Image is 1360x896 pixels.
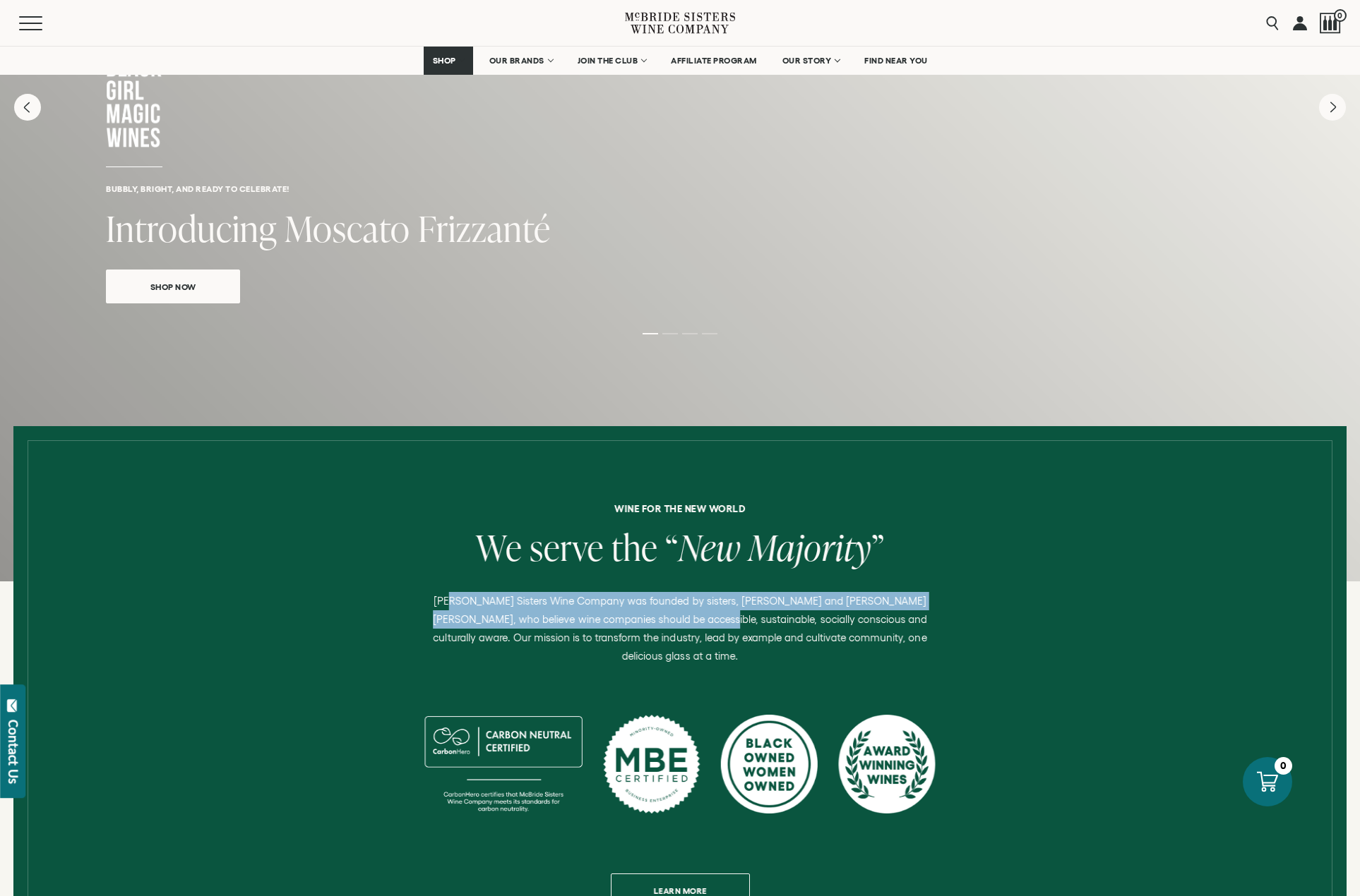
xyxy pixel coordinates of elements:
[137,504,1223,514] h6: Wine for the new world
[662,47,766,75] a: AFFILIATE PROGRAM
[106,204,277,253] span: Introducing
[19,16,70,30] button: Mobile Menu Trigger
[433,56,457,66] span: SHOP
[1319,94,1346,121] button: Next
[662,333,678,334] li: Page dot 2
[773,47,849,75] a: OUR STORY
[864,56,928,66] span: FIND NEAR YOU
[106,184,1254,193] h6: Bubbly, bright, and ready to celebrate!
[14,94,41,121] button: Previous
[530,523,604,571] span: serve
[855,47,937,75] a: FIND NEAR YOU
[782,56,832,66] span: OUR STORY
[748,523,871,571] span: Majority
[679,523,741,571] span: New
[106,270,240,303] a: Shop Now
[578,56,638,66] span: JOIN THE CLUB
[424,47,473,75] a: SHOP
[480,47,561,75] a: OUR BRANDS
[418,204,551,253] span: Frizzanté
[420,592,941,665] p: [PERSON_NAME] Sisters Wine Company was founded by sisters, [PERSON_NAME] and [PERSON_NAME] [PERSO...
[871,523,885,571] span: ”
[1334,9,1347,22] span: 0
[643,333,658,334] li: Page dot 1
[671,56,757,66] span: AFFILIATE PROGRAM
[6,720,20,784] div: Contact Us
[489,56,544,66] span: OUR BRANDS
[612,523,658,571] span: the
[665,523,679,571] span: “
[126,279,221,295] span: Shop Now
[682,333,698,334] li: Page dot 3
[285,204,410,253] span: Moscato
[475,523,522,571] span: We
[568,47,655,75] a: JOIN THE CLUB
[702,333,717,334] li: Page dot 4
[1275,757,1292,775] div: 0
